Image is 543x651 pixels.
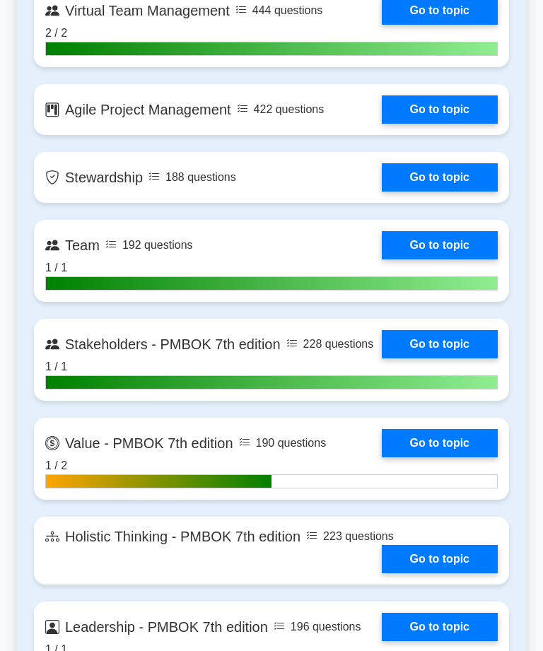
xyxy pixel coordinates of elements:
a: Go to topic [382,163,498,192]
a: Go to topic [382,95,498,124]
a: Go to topic [382,545,498,573]
a: Go to topic [382,231,498,259]
a: Go to topic [382,429,498,457]
a: Go to topic [382,330,498,358]
a: Go to topic [382,613,498,641]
